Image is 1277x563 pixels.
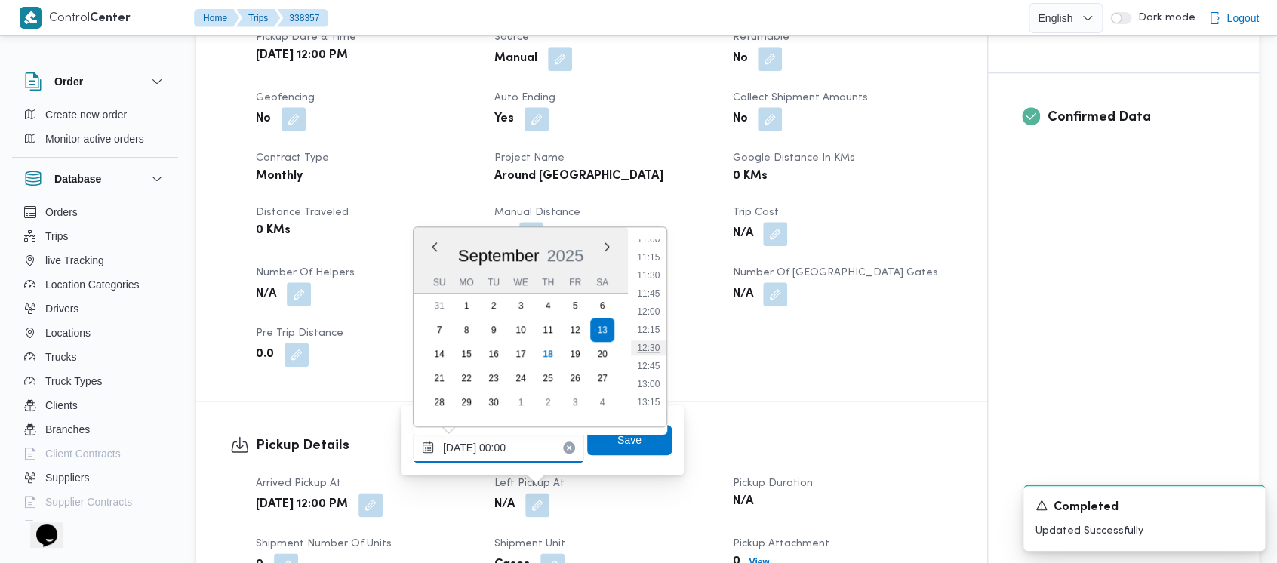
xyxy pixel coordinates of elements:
[236,9,280,27] button: Trips
[18,248,172,272] button: live Tracking
[631,304,666,319] li: 12:00
[482,390,506,414] div: day-30
[546,245,584,266] div: Button. Open the year selector. 2025 is currently selected.
[18,490,172,514] button: Supplier Contracts
[256,110,271,128] b: No
[45,420,90,438] span: Branches
[732,478,812,488] span: Pickup Duration
[494,539,565,549] span: Shipment Unit
[732,93,867,103] span: Collect Shipment Amounts
[587,425,672,455] button: Save
[536,342,560,366] div: day-18
[631,340,666,355] li: 12:30
[18,393,172,417] button: Clients
[256,168,303,186] b: Monthly
[18,514,172,538] button: Devices
[590,342,614,366] div: day-20
[494,110,514,128] b: Yes
[631,232,666,247] li: 11:00
[12,200,178,527] div: Database
[18,369,172,393] button: Truck Types
[454,294,478,318] div: day-1
[590,318,614,342] div: day-13
[509,272,533,293] div: We
[12,103,178,157] div: Order
[631,286,666,301] li: 11:45
[563,390,587,414] div: day-3
[15,503,63,548] iframe: chat widget
[256,208,349,217] span: Distance Traveled
[732,285,752,303] b: N/A
[256,435,953,456] h3: Pickup Details
[54,72,83,91] h3: Order
[454,390,478,414] div: day-29
[482,342,506,366] div: day-16
[18,200,172,224] button: Orders
[18,466,172,490] button: Suppliers
[413,432,584,463] input: Press the down key to enter a popover containing a calendar. Press the escape key to close the po...
[427,342,451,366] div: day-14
[482,294,506,318] div: day-2
[494,496,515,514] b: N/A
[563,294,587,318] div: day-5
[631,377,666,392] li: 13:00
[536,366,560,390] div: day-25
[494,225,509,243] b: 1.5
[732,110,747,128] b: No
[509,294,533,318] div: day-3
[454,272,478,293] div: Mo
[631,268,666,283] li: 11:30
[732,208,778,217] span: Trip Cost
[732,225,752,243] b: N/A
[90,13,131,24] b: Center
[427,366,451,390] div: day-21
[45,469,89,487] span: Suppliers
[256,268,355,278] span: Number of Helpers
[45,372,102,390] span: Truck Types
[45,275,140,294] span: Location Categories
[45,396,78,414] span: Clients
[256,285,276,303] b: N/A
[454,366,478,390] div: day-22
[256,539,392,549] span: Shipment Number of Units
[732,50,747,68] b: No
[45,348,76,366] span: Trucks
[426,294,616,414] div: month-2025-09
[18,441,172,466] button: Client Contracts
[256,47,348,65] b: [DATE] 12:00 PM
[536,294,560,318] div: day-4
[494,208,580,217] span: Manual Distance
[732,32,789,42] span: Returnable
[45,227,69,245] span: Trips
[454,342,478,366] div: day-15
[732,153,854,163] span: Google distance in KMs
[732,168,767,186] b: 0 KMs
[45,106,127,124] span: Create new order
[494,50,537,68] b: Manual
[631,413,666,428] li: 13:30
[601,241,613,253] button: Next month
[45,324,91,342] span: Locations
[24,170,166,188] button: Database
[45,203,78,221] span: Orders
[563,318,587,342] div: day-12
[18,103,172,127] button: Create new order
[18,345,172,369] button: Trucks
[509,342,533,366] div: day-17
[494,478,565,488] span: Left Pickup At
[563,272,587,293] div: Fr
[590,366,614,390] div: day-27
[45,251,104,269] span: live Tracking
[429,241,441,253] button: Previous Month
[509,366,533,390] div: day-24
[482,272,506,293] div: Tu
[256,222,291,240] b: 0 KMs
[256,153,329,163] span: Contract Type
[546,246,583,265] span: 2025
[590,294,614,318] div: day-6
[509,318,533,342] div: day-10
[631,250,666,265] li: 11:15
[194,9,239,27] button: Home
[256,328,343,338] span: Pre Trip Distance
